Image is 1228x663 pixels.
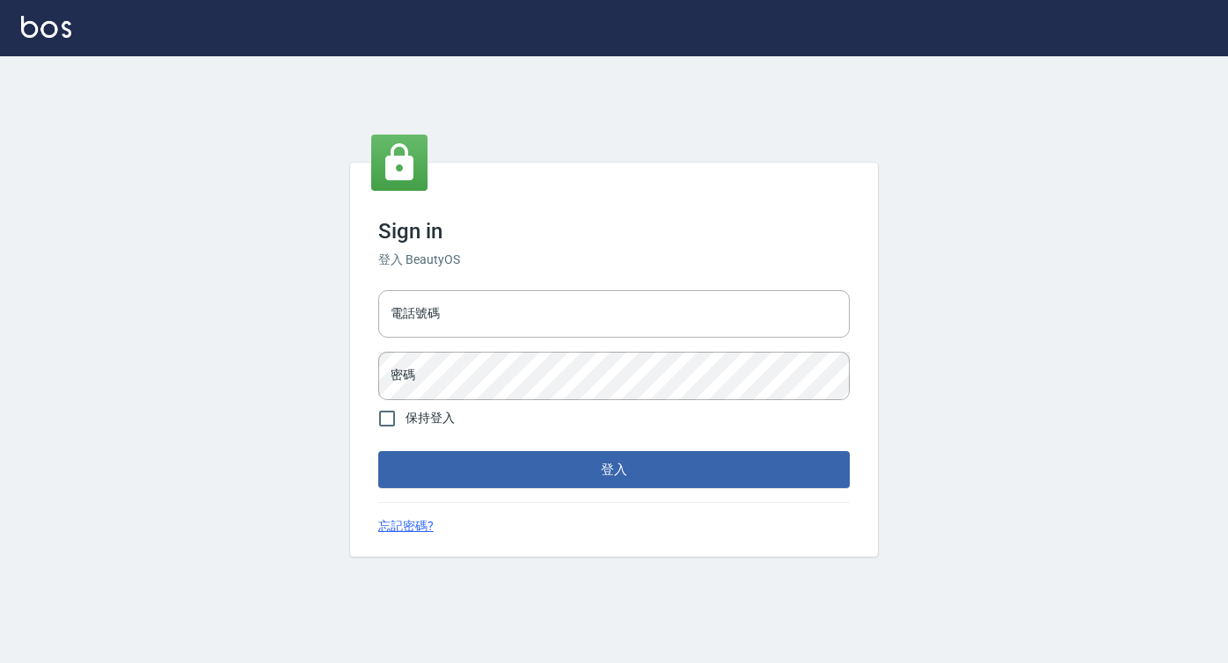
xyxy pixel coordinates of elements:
h3: Sign in [378,219,850,244]
h6: 登入 BeautyOS [378,251,850,269]
img: Logo [21,16,71,38]
span: 保持登入 [406,409,455,427]
button: 登入 [378,451,850,488]
a: 忘記密碼? [378,517,434,535]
